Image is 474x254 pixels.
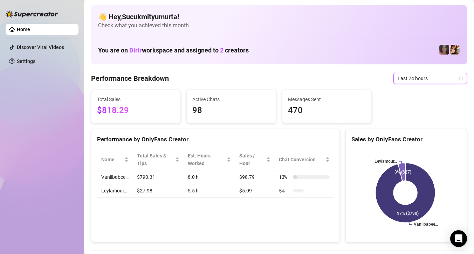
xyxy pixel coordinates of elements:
[414,222,438,227] text: Vaniibabee…
[351,135,461,144] div: Sales by OnlyFans Creator
[275,149,334,170] th: Chat Conversion
[398,73,463,84] span: Last 24 hours
[137,152,174,167] span: Total Sales & Tips
[235,184,275,198] td: $5.09
[97,135,334,144] div: Performance by OnlyFans Creator
[235,170,275,184] td: $98.79
[97,96,175,103] span: Total Sales
[450,230,467,247] div: Open Intercom Messenger
[133,149,184,170] th: Total Sales & Tips
[98,47,249,54] h1: You are on workspace and assigned to creators
[239,152,265,167] span: Sales / Hour
[220,47,224,54] span: 2
[97,184,133,198] td: Leylamour…
[450,45,460,55] img: Vaniibabee
[98,22,460,29] span: Check what you achieved this month
[439,45,449,55] img: Leylamour
[459,76,463,80] span: calendar
[17,58,35,64] a: Settings
[192,96,270,103] span: Active Chats
[375,159,397,164] text: Leylamour…
[91,73,169,83] h4: Performance Breakdown
[184,184,235,198] td: 5.5 h
[188,152,225,167] div: Est. Hours Worked
[235,149,275,170] th: Sales / Hour
[97,104,175,117] span: $818.29
[279,173,290,181] span: 13 %
[279,156,324,163] span: Chat Conversion
[184,170,235,184] td: 8.0 h
[288,104,366,117] span: 470
[17,44,64,50] a: Discover Viral Videos
[97,170,133,184] td: Vaniibabee…
[97,149,133,170] th: Name
[133,184,184,198] td: $27.98
[101,156,123,163] span: Name
[288,96,366,103] span: Messages Sent
[279,187,290,195] span: 5 %
[192,104,270,117] span: 98
[17,27,30,32] a: Home
[6,10,58,17] img: logo-BBDzfeDw.svg
[98,12,460,22] h4: 👋 Hey, Sucukmityumurta !
[129,47,142,54] span: Dirir
[133,170,184,184] td: $790.31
